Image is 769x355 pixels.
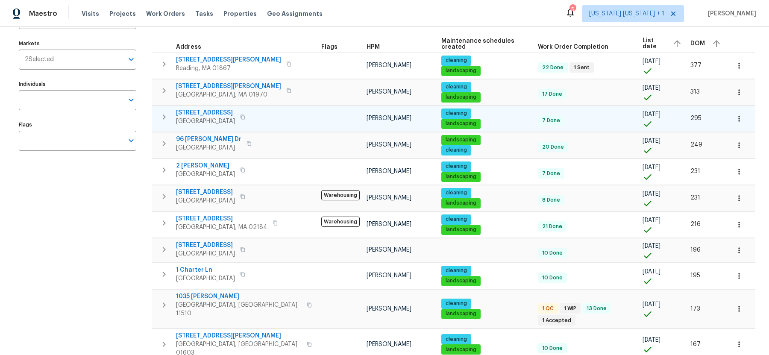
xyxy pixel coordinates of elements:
[19,82,136,87] label: Individuals
[690,89,700,95] span: 313
[367,44,380,50] span: HPM
[176,144,241,152] span: [GEOGRAPHIC_DATA]
[690,195,700,201] span: 231
[176,214,267,223] span: [STREET_ADDRESS]
[195,11,213,17] span: Tasks
[441,38,523,50] span: Maintenance schedules created
[367,273,411,279] span: [PERSON_NAME]
[19,41,136,46] label: Markets
[583,305,610,312] span: 13 Done
[539,274,566,282] span: 10 Done
[125,94,137,106] button: Open
[539,144,567,151] span: 20 Done
[367,247,411,253] span: [PERSON_NAME]
[321,190,360,200] span: Warehousing
[442,267,470,274] span: cleaning
[690,341,701,347] span: 167
[442,110,470,117] span: cleaning
[643,59,660,65] span: [DATE]
[176,117,235,126] span: [GEOGRAPHIC_DATA]
[442,277,480,285] span: landscaping
[176,188,235,197] span: [STREET_ADDRESS]
[367,168,411,174] span: [PERSON_NAME]
[690,168,700,174] span: 231
[539,249,566,257] span: 10 Done
[25,56,54,63] span: 2 Selected
[643,191,660,197] span: [DATE]
[442,120,480,127] span: landscaping
[442,147,470,154] span: cleaning
[690,142,702,148] span: 249
[367,115,411,121] span: [PERSON_NAME]
[442,346,480,353] span: landscaping
[176,241,235,249] span: [STREET_ADDRESS]
[643,85,660,91] span: [DATE]
[690,247,701,253] span: 196
[109,9,136,18] span: Projects
[442,67,480,74] span: landscaping
[176,266,235,274] span: 1 Charter Ln
[176,223,267,232] span: [GEOGRAPHIC_DATA], MA 02184
[538,44,608,50] span: Work Order Completion
[321,217,360,227] span: Warehousing
[442,226,480,233] span: landscaping
[367,221,411,227] span: [PERSON_NAME]
[176,292,302,301] span: 1035 [PERSON_NAME]
[442,94,480,101] span: landscaping
[29,9,57,18] span: Maestro
[539,223,566,230] span: 21 Done
[176,197,235,205] span: [GEOGRAPHIC_DATA]
[125,135,137,147] button: Open
[367,341,411,347] span: [PERSON_NAME]
[643,217,660,223] span: [DATE]
[442,189,470,197] span: cleaning
[539,317,575,324] span: 1 Accepted
[176,64,281,73] span: Reading, MA 01867
[367,89,411,95] span: [PERSON_NAME]
[539,345,566,352] span: 10 Done
[176,109,235,117] span: [STREET_ADDRESS]
[367,62,411,68] span: [PERSON_NAME]
[176,44,201,50] span: Address
[367,142,411,148] span: [PERSON_NAME]
[176,91,281,99] span: [GEOGRAPHIC_DATA], MA 01970
[442,83,470,91] span: cleaning
[176,249,235,258] span: [GEOGRAPHIC_DATA]
[176,170,235,179] span: [GEOGRAPHIC_DATA]
[539,197,564,204] span: 8 Done
[643,138,660,144] span: [DATE]
[442,216,470,223] span: cleaning
[561,305,580,312] span: 1 WIP
[643,111,660,117] span: [DATE]
[690,115,701,121] span: 295
[19,122,136,127] label: Flags
[643,302,660,308] span: [DATE]
[539,64,567,71] span: 22 Done
[176,301,302,318] span: [GEOGRAPHIC_DATA], [GEOGRAPHIC_DATA] 11510
[643,269,660,275] span: [DATE]
[539,305,557,312] span: 1 QC
[442,200,480,207] span: landscaping
[589,9,664,18] span: [US_STATE] [US_STATE] + 1
[176,161,235,170] span: 2 [PERSON_NAME]
[643,38,666,50] span: List date
[539,117,564,124] span: 7 Done
[442,310,480,317] span: landscaping
[176,332,302,340] span: [STREET_ADDRESS][PERSON_NAME]
[321,44,338,50] span: Flags
[442,57,470,64] span: cleaning
[539,170,564,177] span: 7 Done
[442,300,470,307] span: cleaning
[125,53,137,65] button: Open
[176,135,241,144] span: 96 [PERSON_NAME] Dr
[690,221,701,227] span: 216
[643,243,660,249] span: [DATE]
[690,62,701,68] span: 377
[267,9,323,18] span: Geo Assignments
[176,82,281,91] span: [STREET_ADDRESS][PERSON_NAME]
[690,306,700,312] span: 173
[690,273,700,279] span: 195
[176,274,235,283] span: [GEOGRAPHIC_DATA]
[367,306,411,312] span: [PERSON_NAME]
[442,173,480,180] span: landscaping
